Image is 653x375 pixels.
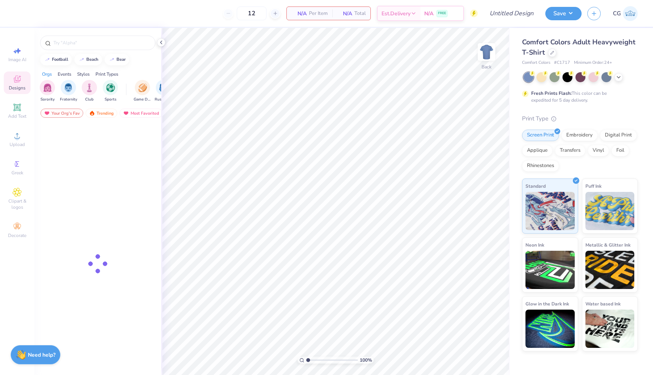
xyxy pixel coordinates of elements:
[525,241,544,249] span: Neon Ink
[554,60,570,66] span: # C1717
[8,57,26,63] span: Image AI
[105,97,116,102] span: Sports
[574,60,612,66] span: Minimum Order: 24 +
[381,10,411,18] span: Est. Delivery
[134,97,151,102] span: Game Day
[134,80,151,102] button: filter button
[561,130,598,141] div: Embroidery
[585,192,635,230] img: Puff Ink
[82,80,97,102] div: filter for Club
[43,83,52,92] img: Sorority Image
[531,90,625,104] div: This color can be expedited for 5 day delivery.
[52,57,68,62] div: football
[79,57,85,62] img: trend_line.gif
[623,6,638,21] img: Carlee Gerke
[291,10,307,18] span: N/A
[438,11,446,16] span: FREE
[60,80,77,102] button: filter button
[155,80,172,102] div: filter for Rush & Bid
[155,80,172,102] button: filter button
[74,54,102,65] button: beach
[525,300,569,308] span: Glow in the Dark Ink
[4,198,31,210] span: Clipart & logos
[585,310,635,348] img: Water based Ink
[522,60,550,66] span: Comfort Colors
[159,83,168,92] img: Rush & Bid Image
[89,110,95,116] img: trending.gif
[155,97,172,102] span: Rush & Bid
[611,145,629,156] div: Foil
[103,80,118,102] button: filter button
[40,80,55,102] button: filter button
[53,39,150,47] input: Try "Alpha"
[28,351,55,359] strong: Need help?
[525,251,575,289] img: Neon Ink
[40,109,83,118] div: Your Org's Fav
[522,145,553,156] div: Applique
[555,145,585,156] div: Transfers
[120,109,163,118] div: Most Favorited
[482,63,491,70] div: Back
[40,80,55,102] div: filter for Sorority
[60,97,77,102] span: Fraternity
[82,80,97,102] button: filter button
[9,85,26,91] span: Designs
[354,10,366,18] span: Total
[86,109,117,118] div: Trending
[522,37,635,57] span: Comfort Colors Adult Heavyweight T-Shirt
[525,192,575,230] img: Standard
[11,170,23,176] span: Greek
[85,83,94,92] img: Club Image
[483,6,540,21] input: Untitled Design
[40,54,72,65] button: football
[522,130,559,141] div: Screen Print
[116,57,126,62] div: bear
[613,9,621,18] span: CG
[588,145,609,156] div: Vinyl
[86,57,99,62] div: beach
[106,83,115,92] img: Sports Image
[522,160,559,172] div: Rhinestones
[44,110,50,116] img: most_fav.gif
[77,71,90,78] div: Styles
[237,6,267,20] input: – –
[600,130,637,141] div: Digital Print
[585,182,601,190] span: Puff Ink
[337,10,352,18] span: N/A
[525,182,546,190] span: Standard
[424,10,433,18] span: N/A
[105,54,129,65] button: bear
[60,80,77,102] div: filter for Fraternity
[309,10,328,18] span: Per Item
[42,71,52,78] div: Orgs
[8,113,26,119] span: Add Text
[95,71,118,78] div: Print Types
[103,80,118,102] div: filter for Sports
[545,7,582,20] button: Save
[522,114,638,123] div: Print Type
[40,97,55,102] span: Sorority
[360,357,372,364] span: 100 %
[123,110,129,116] img: most_fav.gif
[85,97,94,102] span: Club
[138,83,147,92] img: Game Day Image
[585,251,635,289] img: Metallic & Glitter Ink
[585,241,630,249] span: Metallic & Glitter Ink
[585,300,621,308] span: Water based Ink
[8,232,26,239] span: Decorate
[10,141,25,148] span: Upload
[613,6,638,21] a: CG
[109,57,115,62] img: trend_line.gif
[64,83,73,92] img: Fraternity Image
[134,80,151,102] div: filter for Game Day
[44,57,50,62] img: trend_line.gif
[531,90,572,96] strong: Fresh Prints Flash:
[58,71,71,78] div: Events
[479,44,494,60] img: Back
[525,310,575,348] img: Glow in the Dark Ink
